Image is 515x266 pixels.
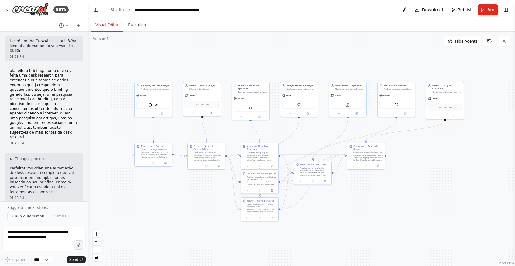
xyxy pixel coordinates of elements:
[110,7,203,13] nav: breadcrumb
[280,153,292,174] g: Edge from e3f40cc0-b6ee-4181-859a-02fa0bcc5df3 to 15fae61e-f2b6-4ee6-8e4b-a9653cc28380
[141,88,170,90] div: Analisar e extrair informacoes relevantes de diversos tipos de input (textos, apresentacoes, docu...
[238,84,267,90] div: Academic Research Specialist
[155,103,158,107] img: VisionTool
[195,103,209,106] span: Drop tools here
[11,257,26,262] span: Improve
[74,22,83,29] button: Start a new chat
[15,214,44,219] span: Run Automation
[149,103,152,107] img: FileReadTool
[227,155,239,183] g: Edge from 9e47173f-17eb-4669-ac44-b1d974ca488b to 283b2679-4dca-416a-82e3-9997635912f7
[238,97,244,100] span: gpt-4o
[432,97,438,100] span: gpt-4o
[286,94,292,97] span: gpt-4o
[300,167,330,176] div: Analisar em profundidade websites, blogs, relatórios online e outras fontes web específicas ident...
[141,148,170,158] div: [PERSON_NAME] o conteudo fornecido ({input_content}) e extraia todas as informacoes relevantes pa...
[174,153,186,158] g: Edge from fbf63865-f00e-48fa-a943-f853a3387936 to 9e47173f-17eb-4669-ac44-b1d974ca488b
[247,176,276,186] div: Realizar pesquisas estratégicas no Google sobre {research_topic}, incluindo: dados de mercado dis...
[247,145,276,151] div: Academic Literature Research
[280,153,345,156] g: Edge from e3f40cc0-b6ee-4181-859a-02fa0bcc5df3 to 66a7cf01-b111-42c2-ba78-ad4ff5211c35
[412,4,446,15] button: Download
[455,39,477,44] span: Hide Agents
[91,19,123,32] button: Visual Editor
[110,7,124,12] a: Studio
[134,143,172,167] div: Analyze Input Content[PERSON_NAME] o conteudo fornecido ({input_content}) e extraia todas as info...
[297,103,301,107] img: SerperDevTool
[444,36,481,46] button: Hide Agents
[347,143,385,170] div: Consolidated Research ReportConsolidar e sintetizar todos os achados da desk research sobre {rese...
[160,161,171,165] button: Open in side panel
[377,82,415,117] div: Web Content AnalystAnalisar conteúdo específico de websites, blogs, relatórios online e outras fo...
[93,36,109,41] div: Version 1
[189,84,219,87] div: Research Brief Strategist
[134,82,172,117] div: Marketing Content AnalystAnalisar e extrair informacoes relevantes de diversos tipos de input (te...
[93,230,101,261] div: React Flow controls
[194,152,223,161] div: Com base na analise do conteudo fornecida, estruture um briefing estrategico completo para pesqui...
[10,39,78,53] p: Hello! I'm the CrewAI assistant. What kind of automation do you want to build?
[12,3,49,16] img: Logo
[67,256,86,263] button: Send
[53,214,67,219] span: Dismiss
[348,112,366,115] button: Open in side panel
[280,82,318,117] div: Google Research AnalystRealizar pesquisas abrangentes no Google para encontrar informações releva...
[300,112,317,115] button: Open in side panel
[258,118,301,169] g: Edge from f55514ca-5731-4666-b046-28697f2cf87f to 283b2679-4dca-416a-82e3-9997635912f7
[227,155,239,211] g: Edge from 9e47173f-17eb-4669-ac44-b1d974ca488b to a7fd9412-477a-4dd9-8155-af3063fb5a53
[15,156,45,161] span: Thought process
[123,19,151,32] button: Execution
[10,54,78,59] div: 01:39 PM
[189,94,195,97] span: gpt-4o
[334,153,345,174] g: Edge from 15fae61e-f2b6-4ee6-8e4b-a9653cc28380 to 66a7cf01-b111-42c2-ba78-ad4ff5211c35
[10,166,78,195] p: Perfeito! Vou criar uma automação de desk research completa que vai pesquisar em múltiplas fontes...
[267,216,277,220] button: Open in side panel
[487,7,496,13] span: Run
[432,84,462,90] div: Research Insights Consolidator
[359,164,372,168] button: No output available
[280,171,292,211] g: Edge from a7fd9412-477a-4dd9-8155-af3063fb5a53 to 15fae61e-f2b6-4ee6-8e4b-a9653cc28380
[267,164,277,168] button: Open in side panel
[10,69,78,140] p: ok, feito o briefing, quero que seja feita uma desk research para entender o que temos de dados e...
[241,143,279,170] div: Academic Literature ResearchConduzir uma pesquisa sistemática em artigos acadêmicos e literatura ...
[152,118,155,141] g: Edge from 93d32a2e-11cd-4ddf-afd5-36b59d71de7c to fbf63865-f00e-48fa-a943-f853a3387936
[147,161,160,165] button: No output available
[365,121,447,141] g: Edge from d543cf5c-aacc-4dd1-a74f-810ca84a8f06 to 66a7cf01-b111-42c2-ba78-ad4ff5211c35
[141,84,170,87] div: Marketing Content Analyst
[249,106,252,110] img: SerplyScholarSearchTool
[306,179,319,183] button: No output available
[214,164,224,168] button: Open in side panel
[241,197,279,221] div: News Monitoring AnalysisMonitorar e analisar notícias recentes sobre {research_topic}, focando em...
[384,84,413,87] div: Web Content Analyst
[10,196,78,200] div: 01:40 PM
[194,145,223,151] div: Generate Strategic Research Brief
[50,212,70,220] button: Dismiss
[238,91,267,93] div: Conduzir pesquisas em artigos acadêmicos e literatura científica relacionada aos tópicos do brief...
[445,114,463,118] button: Open in side panel
[346,103,350,107] img: SerplyNewsSearchTool
[353,152,383,161] div: Consolidar e sintetizar todos os achados da desk research sobre {research_topic} das diferentes f...
[57,22,71,29] button: Switch to previous chat
[10,156,12,161] span: ▶
[247,203,276,213] div: Monitorar e analisar notícias recentes sobre {research_topic}, focando em: desenvolvimentos atuai...
[373,164,383,168] button: Open in side panel
[201,118,208,141] g: Edge from e3975cfe-495e-4730-a84c-85b95f178081 to 9e47173f-17eb-4669-ac44-b1d974ca488b
[10,156,45,161] button: ▶Thought process
[397,112,414,115] button: Open in side panel
[251,115,268,118] button: Open in side panel
[247,199,274,203] div: News Monitoring Analysis
[140,94,146,97] span: gpt-4o
[53,6,69,13] div: BETA
[395,103,398,107] img: ScrapeWebsiteTool
[183,82,221,116] div: Research Brief StrategistEstruturar briefings estrategicos de pesquisa de marketing seguindo meto...
[478,4,498,15] button: Run
[249,118,261,141] g: Edge from 27a63eee-5be1-4795-a2d5-ef9b7ca43d06 to e3f40cc0-b6ee-4181-859a-02fa0bcc5df3
[267,189,277,192] button: Open in side panel
[154,112,171,115] button: Open in side panel
[69,257,78,262] span: Send
[74,240,83,250] button: Click to speak your automation idea
[189,88,219,90] div: Estruturar briefings estrategicos de pesquisa de marketing seguindo metodologias comprovadas, org...
[384,88,413,90] div: Analisar conteúdo específico de websites, blogs, relatórios online e outras fontes web relevantes...
[383,94,390,97] span: gpt-4o
[253,164,266,168] button: No output available
[335,84,365,87] div: News Research Specialist
[438,106,452,109] span: Drop tools here
[280,171,292,183] g: Edge from 283b2679-4dca-416a-82e3-9997635912f7 to 15fae61e-f2b6-4ee6-8e4b-a9653cc28380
